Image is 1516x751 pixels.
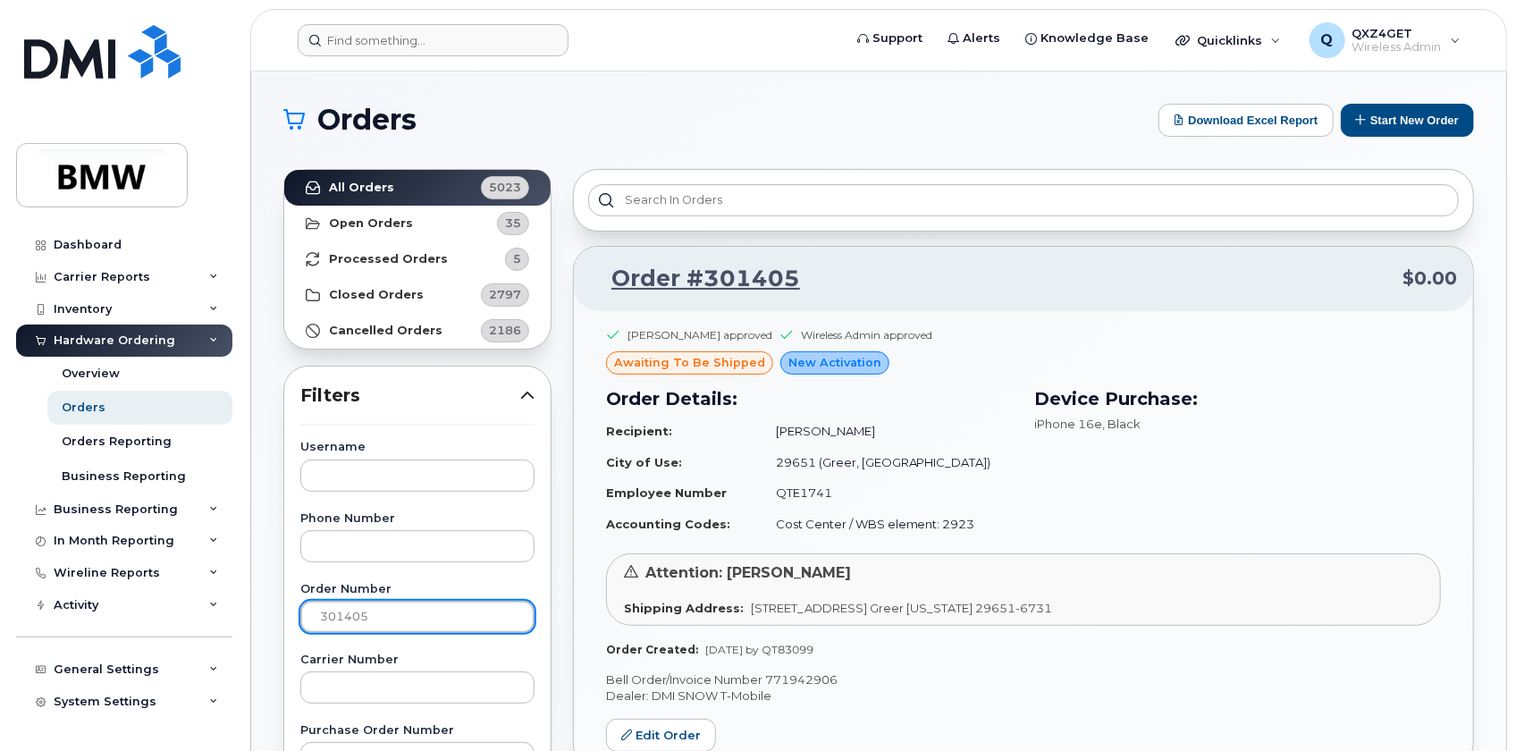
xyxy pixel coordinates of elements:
label: Phone Number [300,513,535,525]
span: 2797 [489,286,521,303]
td: 29651 (Greer, [GEOGRAPHIC_DATA]) [760,447,1013,478]
a: Order #301405 [590,263,800,295]
span: [STREET_ADDRESS] Greer [US_STATE] 29651-6731 [751,601,1052,615]
div: Wireless Admin approved [801,327,932,342]
a: Closed Orders2797 [284,277,551,313]
h3: Device Purchase: [1034,385,1441,412]
strong: Shipping Address: [624,601,744,615]
strong: Recipient: [606,424,672,438]
span: iPhone 16e [1034,417,1102,431]
span: 35 [505,215,521,232]
iframe: Messenger Launcher [1438,673,1503,738]
span: Filters [300,383,520,409]
strong: Processed Orders [329,252,448,266]
span: 5023 [489,179,521,196]
label: Username [300,442,535,453]
td: [PERSON_NAME] [760,416,1013,447]
button: Download Excel Report [1158,104,1334,137]
p: Bell Order/Invoice Number 771942906 [606,671,1441,688]
a: Processed Orders5 [284,241,551,277]
span: , Black [1102,417,1141,431]
span: [DATE] by QT83099 [705,643,813,656]
a: Open Orders35 [284,206,551,241]
span: Orders [317,106,417,133]
span: $0.00 [1402,266,1457,291]
strong: City of Use: [606,455,682,469]
strong: Order Created: [606,643,698,656]
input: Search in orders [588,184,1459,216]
td: Cost Center / WBS element: 2923 [760,509,1013,540]
strong: Closed Orders [329,288,424,302]
span: New Activation [788,354,881,371]
h3: Order Details: [606,385,1013,412]
strong: Cancelled Orders [329,324,442,338]
strong: Employee Number [606,485,727,500]
label: Carrier Number [300,654,535,666]
span: 2186 [489,322,521,339]
strong: Open Orders [329,216,413,231]
span: Attention: [PERSON_NAME] [645,564,851,581]
p: Dealer: DMI SNOW T-Mobile [606,688,1441,705]
td: QTE1741 [760,477,1013,509]
label: Purchase Order Number [300,725,535,737]
strong: Accounting Codes: [606,517,730,531]
a: Cancelled Orders2186 [284,313,551,349]
span: awaiting to be shipped [614,354,765,371]
label: Order Number [300,584,535,595]
button: Start New Order [1341,104,1474,137]
span: 5 [513,250,521,267]
div: [PERSON_NAME] approved [627,327,772,342]
a: All Orders5023 [284,170,551,206]
strong: All Orders [329,181,394,195]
